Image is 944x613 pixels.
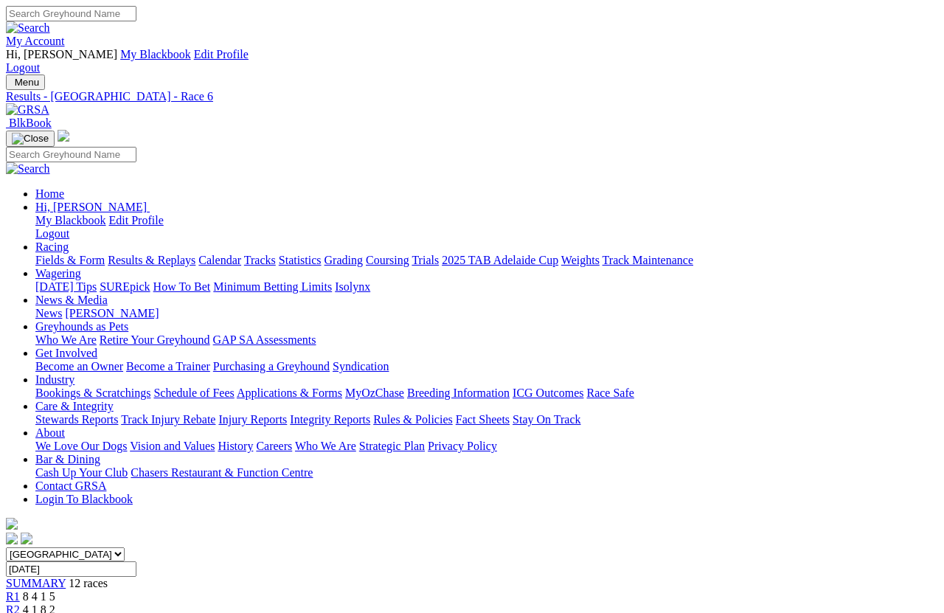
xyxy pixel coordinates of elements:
a: News [35,307,62,319]
a: Hi, [PERSON_NAME] [35,201,150,213]
div: Greyhounds as Pets [35,333,938,347]
a: Chasers Restaurant & Function Centre [131,466,313,479]
img: Search [6,162,50,176]
a: Track Injury Rebate [121,413,215,426]
a: Cash Up Your Club [35,466,128,479]
a: About [35,426,65,439]
img: GRSA [6,103,49,117]
span: 12 races [69,577,108,589]
a: Careers [256,440,292,452]
a: SUMMARY [6,577,66,589]
a: My Blackbook [35,214,106,226]
a: MyOzChase [345,387,404,399]
button: Toggle navigation [6,131,55,147]
a: 2025 TAB Adelaide Cup [442,254,558,266]
a: GAP SA Assessments [213,333,316,346]
a: Results - [GEOGRAPHIC_DATA] - Race 6 [6,90,938,103]
a: Schedule of Fees [153,387,234,399]
div: About [35,440,938,453]
a: Applications & Forms [237,387,342,399]
a: Results & Replays [108,254,195,266]
a: Logout [35,227,69,240]
a: Edit Profile [109,214,164,226]
a: Logout [6,61,40,74]
a: Racing [35,240,69,253]
a: My Account [6,35,65,47]
span: Hi, [PERSON_NAME] [6,48,117,60]
a: Syndication [333,360,389,373]
a: R1 [6,590,20,603]
a: Who We Are [35,333,97,346]
a: Bookings & Scratchings [35,387,150,399]
a: Wagering [35,267,81,280]
img: facebook.svg [6,533,18,544]
a: Stewards Reports [35,413,118,426]
img: logo-grsa-white.png [58,130,69,142]
a: Rules & Policies [373,413,453,426]
a: Race Safe [586,387,634,399]
a: Coursing [366,254,409,266]
div: My Account [6,48,938,75]
a: Home [35,187,64,200]
a: Edit Profile [194,48,249,60]
div: Care & Integrity [35,413,938,426]
a: How To Bet [153,280,211,293]
div: Industry [35,387,938,400]
div: Racing [35,254,938,267]
a: Track Maintenance [603,254,693,266]
a: Become a Trainer [126,360,210,373]
a: Fact Sheets [456,413,510,426]
a: SUREpick [100,280,150,293]
input: Select date [6,561,136,577]
a: [PERSON_NAME] [65,307,159,319]
a: Get Involved [35,347,97,359]
a: My Blackbook [120,48,191,60]
a: Stay On Track [513,413,580,426]
a: Isolynx [335,280,370,293]
a: Greyhounds as Pets [35,320,128,333]
a: Purchasing a Greyhound [213,360,330,373]
a: We Love Our Dogs [35,440,127,452]
a: Breeding Information [407,387,510,399]
a: Login To Blackbook [35,493,133,505]
div: Hi, [PERSON_NAME] [35,214,938,240]
a: Industry [35,373,74,386]
a: Contact GRSA [35,479,106,492]
a: History [218,440,253,452]
a: Statistics [279,254,322,266]
a: [DATE] Tips [35,280,97,293]
span: Hi, [PERSON_NAME] [35,201,147,213]
a: Bar & Dining [35,453,100,465]
a: ICG Outcomes [513,387,583,399]
a: News & Media [35,294,108,306]
a: Tracks [244,254,276,266]
input: Search [6,147,136,162]
a: Trials [412,254,439,266]
a: Who We Are [295,440,356,452]
a: Strategic Plan [359,440,425,452]
input: Search [6,6,136,21]
a: Become an Owner [35,360,123,373]
a: Fields & Form [35,254,105,266]
a: Grading [324,254,363,266]
a: BlkBook [6,117,52,129]
div: Wagering [35,280,938,294]
a: Retire Your Greyhound [100,333,210,346]
a: Integrity Reports [290,413,370,426]
img: logo-grsa-white.png [6,518,18,530]
a: Vision and Values [130,440,215,452]
a: Care & Integrity [35,400,114,412]
a: Calendar [198,254,241,266]
a: Injury Reports [218,413,287,426]
div: Get Involved [35,360,938,373]
span: BlkBook [9,117,52,129]
img: twitter.svg [21,533,32,544]
img: Search [6,21,50,35]
span: Menu [15,77,39,88]
div: News & Media [35,307,938,320]
a: Privacy Policy [428,440,497,452]
span: 8 4 1 5 [23,590,55,603]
